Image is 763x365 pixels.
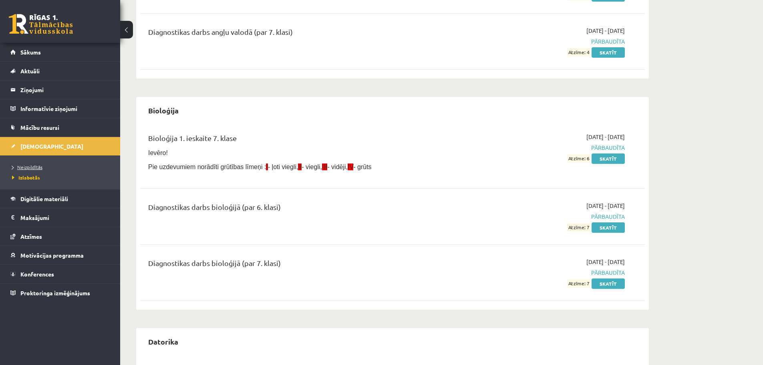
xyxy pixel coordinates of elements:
a: [DEMOGRAPHIC_DATA] [10,137,110,155]
span: Neizpildītās [12,164,42,170]
span: Pārbaudīta [474,143,625,152]
legend: Maksājumi [20,208,110,227]
a: Rīgas 1. Tālmācības vidusskola [9,14,73,34]
span: Atzīme: 4 [567,48,590,56]
span: Atzīme: 7 [567,279,590,288]
a: Proktoringa izmēģinājums [10,284,110,302]
span: [DATE] - [DATE] [586,26,625,35]
span: Pārbaudīta [474,268,625,277]
span: Digitālie materiāli [20,195,68,202]
div: Diagnostikas darbs bioloģijā (par 7. klasi) [148,258,462,272]
a: Mācību resursi [10,118,110,137]
a: Digitālie materiāli [10,190,110,208]
a: Skatīt [592,278,625,289]
a: Maksājumi [10,208,110,227]
a: Neizpildītās [12,163,112,171]
a: Skatīt [592,153,625,164]
span: Motivācijas programma [20,252,84,259]
span: Proktoringa izmēģinājums [20,289,90,296]
a: Sākums [10,43,110,61]
span: Ievēro! [148,149,168,156]
a: Aktuāli [10,62,110,80]
span: IV [348,163,353,170]
h2: Bioloģija [140,101,187,120]
div: Diagnostikas darbs angļu valodā (par 7. klasi) [148,26,462,41]
span: Atzīme: 7 [567,223,590,232]
a: Skatīt [592,47,625,58]
span: Pie uzdevumiem norādīti grūtības līmeņi : - ļoti viegli, - viegli, - vidēji, - grūts [148,163,372,170]
span: II [298,163,302,170]
a: Skatīt [592,222,625,233]
a: Motivācijas programma [10,246,110,264]
a: Ziņojumi [10,81,110,99]
legend: Informatīvie ziņojumi [20,99,110,118]
span: [DATE] - [DATE] [586,258,625,266]
span: Izlabotās [12,174,40,181]
a: Izlabotās [12,174,112,181]
span: III [322,163,327,170]
span: [DATE] - [DATE] [586,202,625,210]
h2: Datorika [140,332,186,351]
span: Konferences [20,270,54,278]
div: Diagnostikas darbs bioloģijā (par 6. klasi) [148,202,462,216]
a: Atzīmes [10,227,110,246]
span: [DATE] - [DATE] [586,133,625,141]
span: [DEMOGRAPHIC_DATA] [20,143,83,150]
span: Atzīme: 6 [567,154,590,163]
span: Aktuāli [20,67,40,75]
legend: Ziņojumi [20,81,110,99]
span: Mācību resursi [20,124,59,131]
span: Pārbaudīta [474,37,625,46]
span: Atzīmes [20,233,42,240]
a: Konferences [10,265,110,283]
span: Pārbaudīta [474,212,625,221]
div: Bioloģija 1. ieskaite 7. klase [148,133,462,147]
a: Informatīvie ziņojumi [10,99,110,118]
span: I [266,163,268,170]
span: Sākums [20,48,41,56]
